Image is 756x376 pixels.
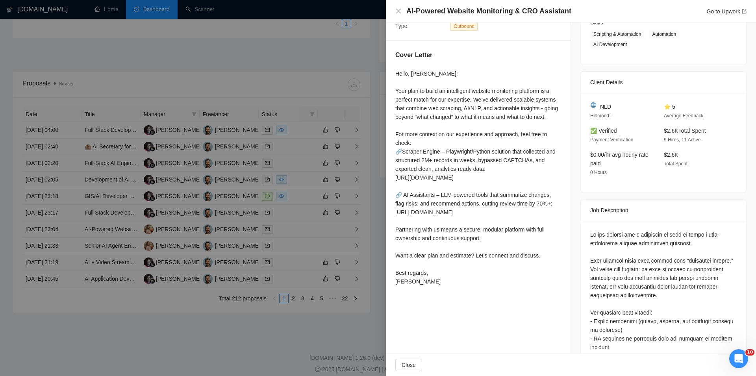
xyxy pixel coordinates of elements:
div: Client Details [590,72,737,93]
h4: AI-Powered Website Monitoring & CRO Assistant [406,6,571,16]
span: $2.6K [664,152,678,158]
div: Job Description [590,200,737,221]
span: Total Spent [664,161,687,167]
span: Payment Verification [590,137,633,143]
span: close [395,8,402,14]
span: 0 Hours [590,170,607,175]
div: Hello, [PERSON_NAME]! Your plan to build an intelligent website monitoring platform is a perfect ... [395,69,561,286]
span: ✅ Verified [590,128,617,134]
span: Automation [649,30,679,39]
a: Go to Upworkexport [706,8,747,15]
button: Close [395,8,402,15]
span: Outbound [450,22,478,31]
img: 🌐 [591,102,596,108]
span: $2.6K Total Spent [664,128,706,134]
span: Average Feedback [664,113,704,119]
span: 10 [745,349,754,356]
span: 9 Hires, 11 Active [664,137,700,143]
button: Close [395,359,422,371]
span: AI Development [590,40,630,49]
span: Close [402,361,416,369]
span: Type: [395,23,409,29]
span: NLD [600,102,611,111]
span: ⭐ 5 [664,104,675,110]
span: Helmond - [590,113,612,119]
span: Scripting & Automation [590,30,644,39]
span: export [742,9,747,14]
iframe: Intercom live chat [729,349,748,368]
h5: Cover Letter [395,50,432,60]
span: $0.00/hr avg hourly rate paid [590,152,649,167]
